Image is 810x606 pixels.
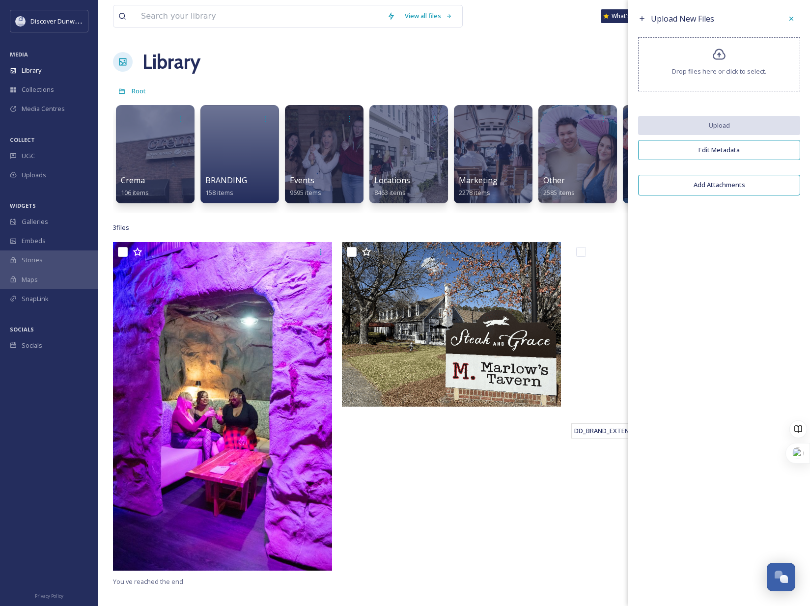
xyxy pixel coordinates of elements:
[290,176,321,197] a: Events9695 items
[136,5,382,27] input: Search your library
[601,9,650,23] a: What's New
[767,563,795,591] button: Open Chat
[205,175,247,186] span: BRANDING
[22,236,46,246] span: Embeds
[638,140,800,160] button: Edit Metadata
[22,170,46,180] span: Uploads
[132,86,146,95] span: Root
[628,175,685,186] span: Photographers
[10,202,36,209] span: WIDGETS
[113,242,332,571] img: HighStreet-166.jpg
[651,13,714,24] span: Upload New Files
[290,175,314,186] span: Events
[22,104,65,113] span: Media Centres
[543,175,565,186] span: Other
[113,223,129,232] span: 3 file s
[35,593,63,599] span: Privacy Policy
[22,255,43,265] span: Stories
[205,176,247,197] a: BRANDING158 items
[628,176,685,197] a: Photographers4062 items
[459,175,498,186] span: Marketing
[628,188,659,197] span: 4062 items
[672,67,766,76] span: Drop files here or click to select.
[10,136,35,143] span: COLLECT
[10,326,34,333] span: SOCIALS
[400,6,457,26] a: View all files
[638,116,800,135] button: Upload
[10,51,28,58] span: MEDIA
[22,341,42,350] span: Socials
[22,275,38,284] span: Maps
[22,217,48,226] span: Galleries
[543,176,575,197] a: Other2585 items
[374,175,410,186] span: Locations
[342,242,561,407] img: IMG_0714.png
[16,16,26,26] img: 696246f7-25b9-4a35-beec-0db6f57a4831.png
[142,47,200,77] a: Library
[132,85,146,97] a: Root
[35,589,63,601] a: Privacy Policy
[374,176,410,197] a: Locations8463 items
[121,175,145,186] span: Crema
[22,66,41,75] span: Library
[22,294,49,303] span: SnapLink
[205,188,233,197] span: 158 items
[22,85,54,94] span: Collections
[22,151,35,161] span: UGC
[374,188,406,197] span: 8463 items
[30,16,89,26] span: Discover Dunwoody
[543,188,575,197] span: 2585 items
[459,188,490,197] span: 2278 items
[290,188,321,197] span: 9695 items
[113,577,183,586] span: You've reached the end
[121,176,149,197] a: Crema106 items
[121,188,149,197] span: 106 items
[638,175,800,195] button: Add Attachments
[574,426,739,435] span: DD_BRAND_EXTENSION_GUIDE one sheeter final (1).pdf
[459,176,498,197] a: Marketing2278 items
